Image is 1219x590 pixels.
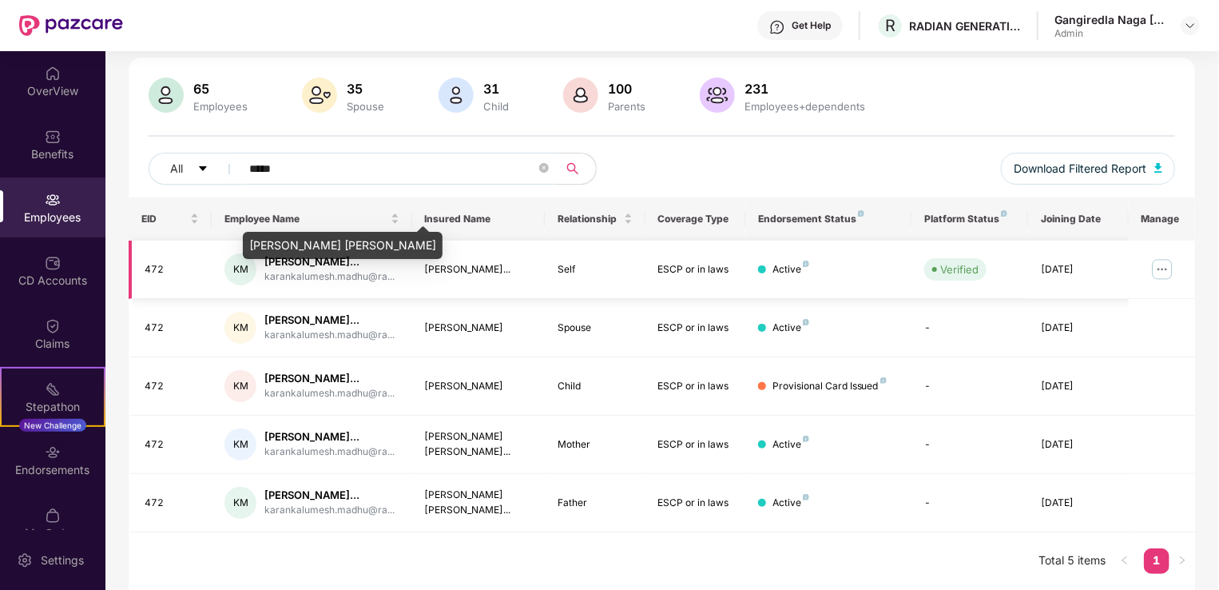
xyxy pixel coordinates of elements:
img: svg+xml;base64,PHN2ZyBpZD0iQmVuZWZpdHMiIHhtbG5zPSJodHRwOi8vd3d3LnczLm9yZy8yMDAwL3N2ZyIgd2lkdGg9Ij... [45,129,61,145]
span: close-circle [539,161,549,177]
div: [PERSON_NAME] [425,321,533,336]
div: karankalumesh.madhu@ra... [264,269,395,285]
div: [DATE] [1041,496,1115,511]
div: Active [772,321,809,336]
button: left [1112,548,1138,574]
div: New Challenge [19,419,86,432]
img: svg+xml;base64,PHN2ZyBpZD0iTXlfT3JkZXJzIiBkYXRhLW5hbWU9Ik15IE9yZGVycyIgeG1sbnM9Imh0dHA6Ly93d3cudz... [45,508,61,524]
img: svg+xml;base64,PHN2ZyB4bWxucz0iaHR0cDovL3d3dy53My5vcmcvMjAwMC9zdmciIHhtbG5zOnhsaW5rPSJodHRwOi8vd3... [149,78,184,113]
div: Verified [940,261,979,277]
div: [PERSON_NAME]... [264,254,395,269]
div: [PERSON_NAME] [PERSON_NAME] [243,232,443,259]
img: svg+xml;base64,PHN2ZyB4bWxucz0iaHR0cDovL3d3dy53My5vcmcvMjAwMC9zdmciIHhtbG5zOnhsaW5rPSJodHRwOi8vd3... [1154,163,1162,173]
img: svg+xml;base64,PHN2ZyB4bWxucz0iaHR0cDovL3d3dy53My5vcmcvMjAwMC9zdmciIHdpZHRoPSIyMSIgaGVpZ2h0PSIyMC... [45,381,61,397]
span: close-circle [539,163,549,173]
div: 65 [190,81,251,97]
div: Endorsement Status [758,213,899,225]
img: svg+xml;base64,PHN2ZyBpZD0iU2V0dGluZy0yMHgyMCIgeG1sbnM9Imh0dHA6Ly93d3cudzMub3JnLzIwMDAvc3ZnIiB3aW... [17,552,33,568]
div: ESCP or in laws [658,379,733,394]
th: Insured Name [412,197,546,241]
div: karankalumesh.madhu@ra... [264,386,395,401]
div: Admin [1054,27,1166,40]
div: 231 [741,81,868,97]
span: left [1120,556,1130,565]
img: svg+xml;base64,PHN2ZyBpZD0iRHJvcGRvd24tMzJ4MzIiIHhtbG5zPSJodHRwOi8vd3d3LnczLm9yZy8yMDAwL3N2ZyIgd2... [1184,19,1197,32]
span: caret-down [197,163,208,176]
div: [PERSON_NAME]... [264,371,395,386]
img: svg+xml;base64,PHN2ZyB4bWxucz0iaHR0cDovL3d3dy53My5vcmcvMjAwMC9zdmciIHhtbG5zOnhsaW5rPSJodHRwOi8vd3... [563,78,598,113]
img: svg+xml;base64,PHN2ZyBpZD0iQ0RfQWNjb3VudHMiIGRhdGEtbmFtZT0iQ0QgQWNjb3VudHMiIHhtbG5zPSJodHRwOi8vd3... [45,255,61,271]
div: [PERSON_NAME]... [264,313,395,328]
button: right [1169,548,1195,574]
div: KM [224,487,256,519]
img: svg+xml;base64,PHN2ZyB4bWxucz0iaHR0cDovL3d3dy53My5vcmcvMjAwMC9zdmciIHdpZHRoPSI4IiBoZWlnaHQ9IjgiIH... [803,494,809,500]
div: ESCP or in laws [658,496,733,511]
img: svg+xml;base64,PHN2ZyB4bWxucz0iaHR0cDovL3d3dy53My5vcmcvMjAwMC9zdmciIHdpZHRoPSI4IiBoZWlnaHQ9IjgiIH... [880,377,887,384]
th: Relationship [545,197,645,241]
div: KM [224,429,256,460]
div: Child [480,100,512,113]
img: svg+xml;base64,PHN2ZyB4bWxucz0iaHR0cDovL3d3dy53My5vcmcvMjAwMC9zdmciIHhtbG5zOnhsaW5rPSJodHRwOi8vd3... [439,78,474,113]
div: 472 [145,437,199,452]
img: svg+xml;base64,PHN2ZyB4bWxucz0iaHR0cDovL3d3dy53My5vcmcvMjAwMC9zdmciIHdpZHRoPSI4IiBoZWlnaHQ9IjgiIH... [803,261,809,267]
td: - [911,474,1028,532]
img: svg+xml;base64,PHN2ZyB4bWxucz0iaHR0cDovL3d3dy53My5vcmcvMjAwMC9zdmciIHhtbG5zOnhsaW5rPSJodHRwOi8vd3... [302,78,337,113]
div: [PERSON_NAME] [425,379,533,394]
div: karankalumesh.madhu@ra... [264,444,395,460]
img: svg+xml;base64,PHN2ZyBpZD0iSG9tZSIgeG1sbnM9Imh0dHA6Ly93d3cudzMub3JnLzIwMDAvc3ZnIiB3aWR0aD0iMjAiIG... [45,66,61,82]
img: manageButton [1150,257,1175,282]
td: - [911,416,1028,474]
span: search [557,162,588,175]
span: All [170,160,183,177]
td: - [911,299,1028,357]
div: Child [558,379,632,394]
span: Download Filtered Report [1014,160,1146,177]
div: KM [224,370,256,402]
div: ESCP or in laws [658,262,733,277]
div: Get Help [792,19,831,32]
div: Active [772,262,809,277]
div: 35 [343,81,387,97]
div: [DATE] [1041,321,1115,336]
div: RADIAN GENERATION INDIA PRIVATE LIMITED [909,18,1021,34]
img: svg+xml;base64,PHN2ZyBpZD0iRW5kb3JzZW1lbnRzIiB4bWxucz0iaHR0cDovL3d3dy53My5vcmcvMjAwMC9zdmciIHdpZH... [45,444,61,460]
div: [PERSON_NAME]... [425,262,533,277]
th: Coverage Type [645,197,745,241]
div: karankalumesh.madhu@ra... [264,328,395,343]
div: [DATE] [1041,437,1115,452]
li: Previous Page [1112,548,1138,574]
div: 100 [605,81,649,97]
div: KM [224,312,256,344]
div: [DATE] [1041,379,1115,394]
div: Father [558,496,632,511]
div: 472 [145,379,199,394]
div: [DATE] [1041,262,1115,277]
div: [PERSON_NAME] [PERSON_NAME]... [425,488,533,518]
div: [PERSON_NAME]... [264,429,395,444]
div: Stepathon [2,398,104,414]
img: svg+xml;base64,PHN2ZyB4bWxucz0iaHR0cDovL3d3dy53My5vcmcvMjAwMC9zdmciIHdpZHRoPSI4IiBoZWlnaHQ9IjgiIH... [803,436,809,442]
th: Employee Name [212,197,411,241]
div: [PERSON_NAME]... [264,488,395,503]
div: 472 [145,496,199,511]
div: karankalumesh.madhu@ra... [264,503,395,518]
span: right [1177,556,1187,565]
img: svg+xml;base64,PHN2ZyB4bWxucz0iaHR0cDovL3d3dy53My5vcmcvMjAwMC9zdmciIHdpZHRoPSI4IiBoZWlnaHQ9IjgiIH... [803,319,809,325]
button: search [557,153,597,185]
span: Relationship [558,213,620,225]
img: svg+xml;base64,PHN2ZyBpZD0iSGVscC0zMngzMiIgeG1sbnM9Imh0dHA6Ly93d3cudzMub3JnLzIwMDAvc3ZnIiB3aWR0aD... [769,19,785,35]
div: Settings [36,552,89,568]
img: svg+xml;base64,PHN2ZyBpZD0iRW1wbG95ZWVzIiB4bWxucz0iaHR0cDovL3d3dy53My5vcmcvMjAwMC9zdmciIHdpZHRoPS... [45,192,61,208]
a: 1 [1144,548,1169,572]
div: Employees+dependents [741,100,868,113]
div: Provisional Card Issued [772,379,887,394]
div: Spouse [558,321,632,336]
img: svg+xml;base64,PHN2ZyB4bWxucz0iaHR0cDovL3d3dy53My5vcmcvMjAwMC9zdmciIHdpZHRoPSI4IiBoZWlnaHQ9IjgiIH... [1001,210,1007,217]
div: 472 [145,262,199,277]
img: svg+xml;base64,PHN2ZyB4bWxucz0iaHR0cDovL3d3dy53My5vcmcvMjAwMC9zdmciIHhtbG5zOnhsaW5rPSJodHRwOi8vd3... [700,78,735,113]
td: - [911,357,1028,416]
img: svg+xml;base64,PHN2ZyBpZD0iQ2xhaW0iIHhtbG5zPSJodHRwOi8vd3d3LnczLm9yZy8yMDAwL3N2ZyIgd2lkdGg9IjIwIi... [45,318,61,334]
div: 472 [145,321,199,336]
div: Gangiredla Naga [PERSON_NAME] [PERSON_NAME] [1054,12,1166,27]
div: KM [224,253,256,285]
